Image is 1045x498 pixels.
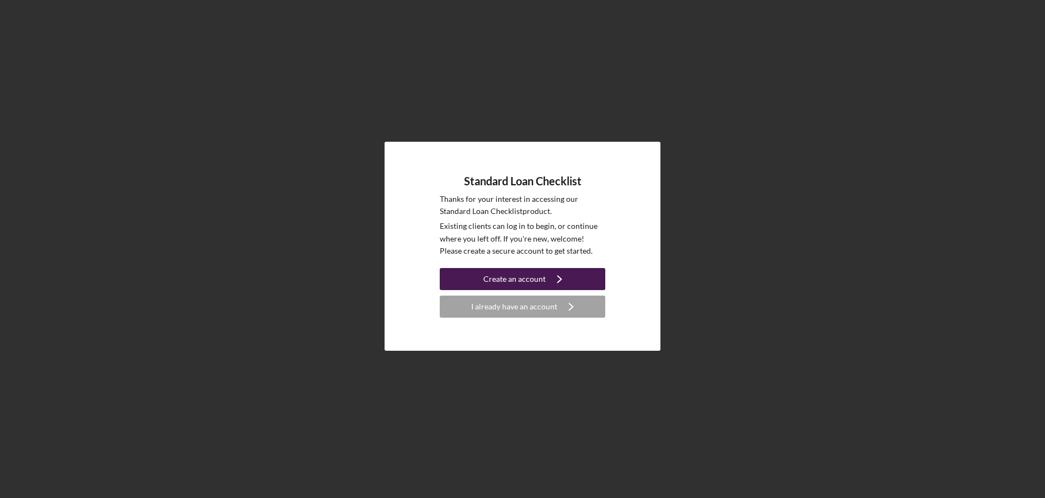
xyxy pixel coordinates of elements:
[483,268,546,290] div: Create an account
[440,296,605,318] button: I already have an account
[440,220,605,257] p: Existing clients can log in to begin, or continue where you left off. If you're new, welcome! Ple...
[464,175,582,188] h4: Standard Loan Checklist
[440,268,605,290] button: Create an account
[440,193,605,218] p: Thanks for your interest in accessing our Standard Loan Checklist product.
[471,296,557,318] div: I already have an account
[440,268,605,293] a: Create an account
